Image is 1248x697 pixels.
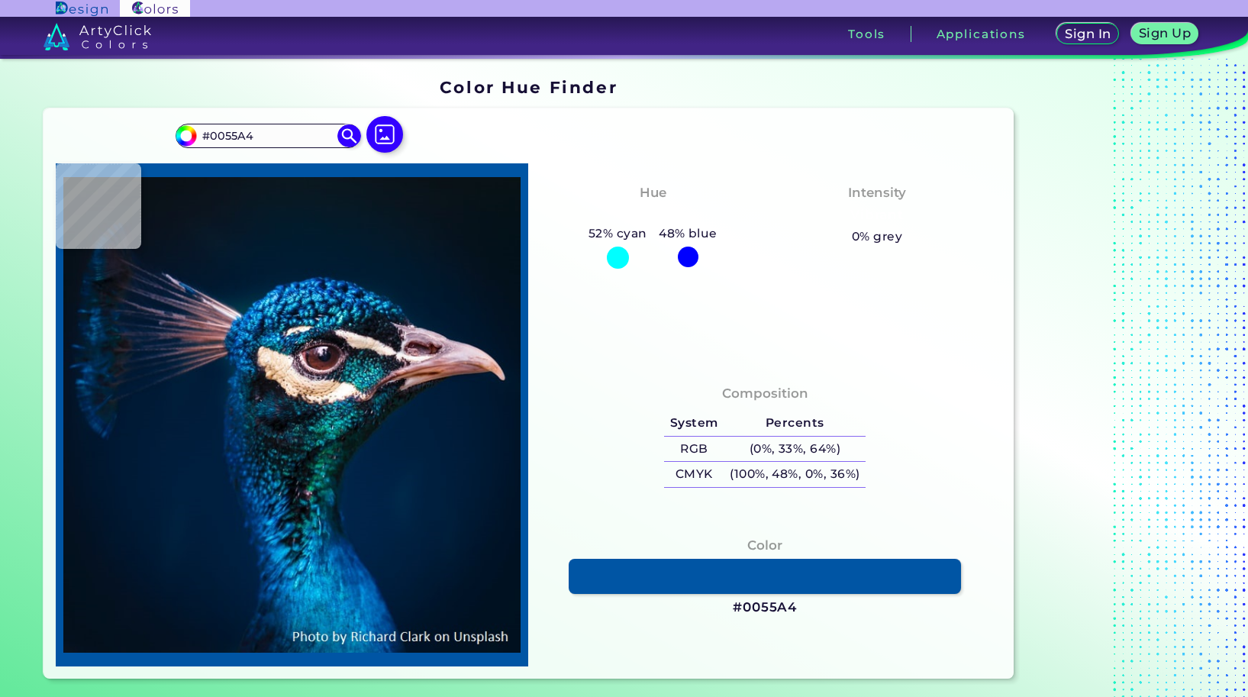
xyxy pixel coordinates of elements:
[664,411,724,436] h5: System
[1059,24,1116,44] a: Sign In
[937,28,1026,40] h3: Applications
[610,206,696,224] h3: Cyan-Blue
[1134,24,1195,44] a: Sign Up
[44,23,151,50] img: logo_artyclick_colors_white.svg
[733,599,797,617] h3: #0055A4
[722,382,808,405] h4: Composition
[664,462,724,487] h5: CMYK
[1067,28,1109,40] h5: Sign In
[1141,27,1188,39] h5: Sign Up
[724,462,866,487] h5: (100%, 48%, 0%, 36%)
[848,182,906,204] h4: Intensity
[197,125,339,146] input: type color..
[366,116,403,153] img: icon picture
[747,534,782,557] h4: Color
[63,171,521,659] img: img_pavlin.jpg
[844,206,911,224] h3: Vibrant
[56,2,107,16] img: ArtyClick Design logo
[724,411,866,436] h5: Percents
[582,224,653,244] h5: 52% cyan
[640,182,666,204] h4: Hue
[664,437,724,462] h5: RGB
[337,124,360,147] img: icon search
[440,76,618,98] h1: Color Hue Finder
[653,224,723,244] h5: 48% blue
[848,28,885,40] h3: Tools
[852,227,902,247] h5: 0% grey
[724,437,866,462] h5: (0%, 33%, 64%)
